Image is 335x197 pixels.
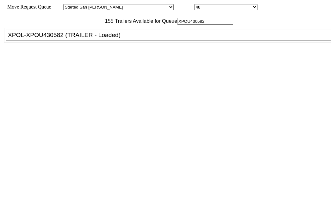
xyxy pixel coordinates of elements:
[114,18,177,24] span: Trailers Available for Queue
[52,4,62,9] span: Area
[4,4,51,9] span: Move Request Queue
[102,18,114,24] span: 155
[177,18,233,25] input: Filter Available Trailers
[8,32,335,39] div: XPOL-XPOU430582 (TRAILER - Loaded)
[175,4,193,9] span: Location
